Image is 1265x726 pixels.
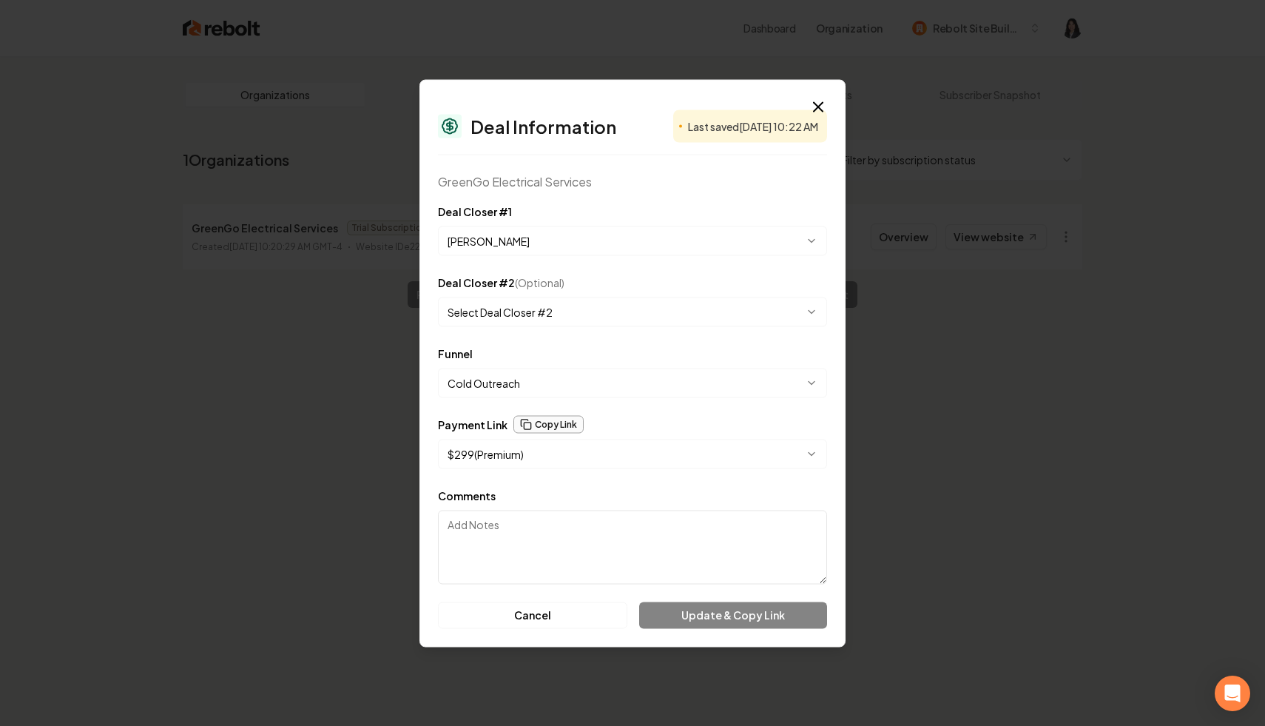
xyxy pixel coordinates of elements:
[438,204,512,218] label: Deal Closer #1
[515,275,564,289] span: (Optional)
[688,118,818,133] span: Last saved [DATE] 10:22 AM
[438,275,564,289] label: Deal Closer #2
[438,172,827,190] div: GreenGo Electrical Services
[470,117,616,135] h2: Deal Information
[513,415,584,433] button: Copy Link
[438,488,496,502] label: Comments
[438,346,473,360] label: Funnel
[438,602,627,628] button: Cancel
[438,419,507,429] label: Payment Link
